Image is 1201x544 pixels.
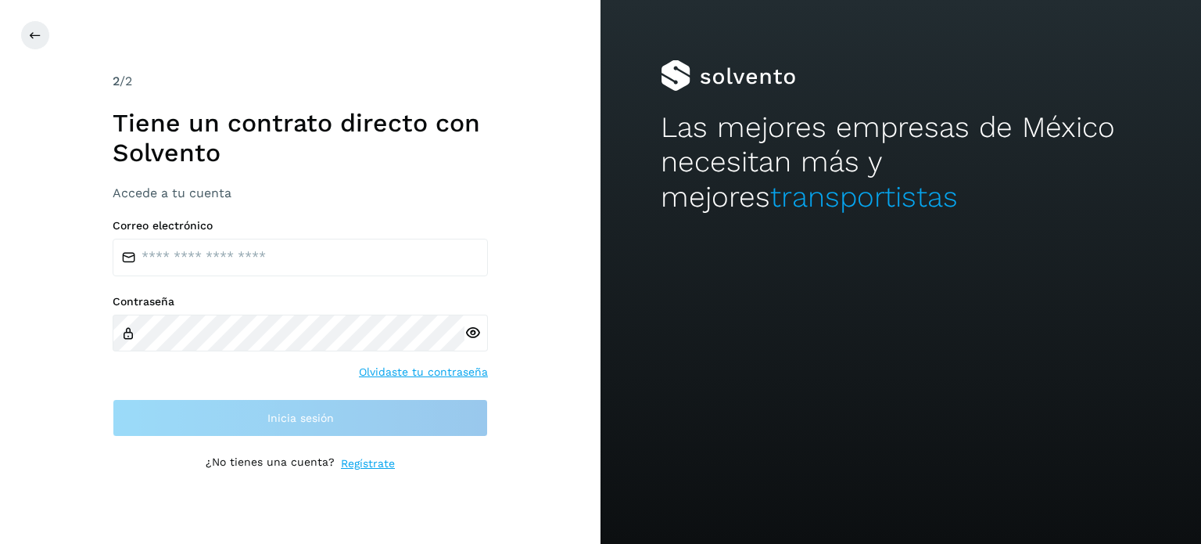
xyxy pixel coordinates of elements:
div: /2 [113,72,488,91]
label: Contraseña [113,295,488,308]
span: transportistas [770,180,958,214]
p: ¿No tienes una cuenta? [206,456,335,472]
a: Olvidaste tu contraseña [359,364,488,380]
span: Inicia sesión [267,413,334,423]
span: 2 [113,74,120,88]
label: Correo electrónico [113,219,488,232]
a: Regístrate [341,456,395,472]
h1: Tiene un contrato directo con Solvento [113,108,488,168]
h3: Accede a tu cuenta [113,186,488,200]
button: Inicia sesión [113,399,488,437]
h2: Las mejores empresas de México necesitan más y mejores [661,110,1141,214]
